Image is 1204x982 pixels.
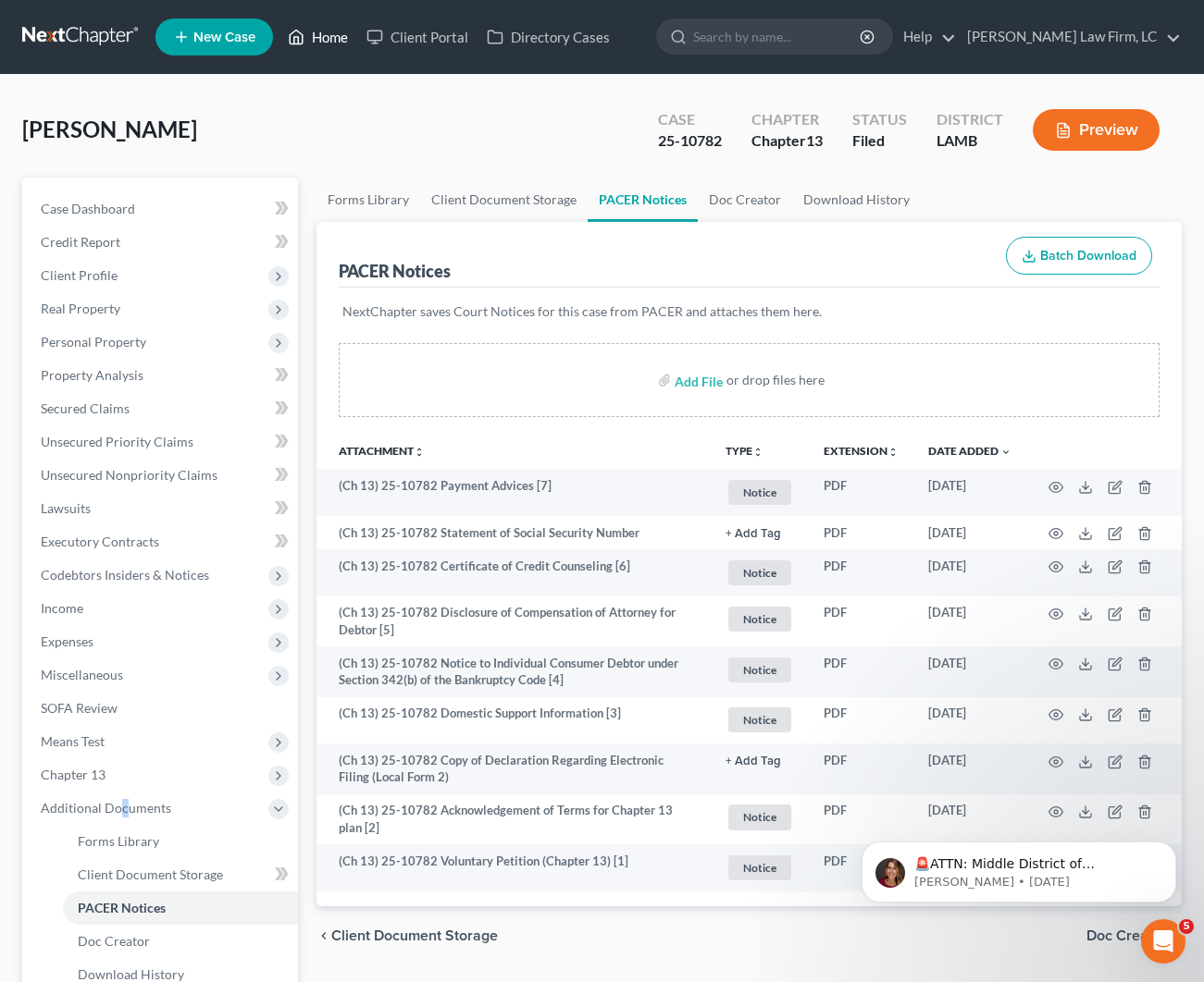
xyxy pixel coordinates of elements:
[26,359,298,392] a: Property Analysis
[279,20,357,54] a: Home
[26,459,298,492] a: Unsecured Nonpriority Claims
[658,109,722,130] div: Case
[852,130,907,152] div: Filed
[339,444,425,458] a: Attachmentunfold_more
[26,525,298,559] a: Executory Contracts
[887,447,899,458] i: unfold_more
[834,803,1204,932] iframe: Intercom notifications message
[41,201,135,216] span: Case Dashboard
[809,794,913,845] td: PDF
[78,933,150,949] span: Doc Creator
[22,116,197,142] span: [PERSON_NAME]
[41,800,171,816] span: Additional Documents
[852,109,907,130] div: Status
[26,492,298,525] a: Lawsuits
[728,480,791,505] span: Notice
[809,646,913,697] td: PDF
[63,891,298,925] a: PACER Notices
[809,743,913,794] td: PDF
[752,447,763,458] i: unfold_more
[41,334,146,350] span: Personal Property
[317,178,420,222] a: Forms Library
[193,31,255,44] span: New Case
[726,371,825,389] div: or drop files here
[588,178,698,222] a: PACER Notices
[1000,447,1012,458] i: expand_more
[1040,248,1136,264] span: Batch Download
[726,655,794,685] a: Notice
[726,446,763,458] button: TYPEunfold_more
[317,697,711,744] td: (Ch 13) 25-10782 Domestic Support Information [3]
[41,567,209,583] span: Codebtors Insiders & Notices
[726,558,794,588] a: Notice
[63,858,298,891] a: Client Document Storage
[728,657,791,682] span: Notice
[658,130,722,152] div: 25-10782
[41,600,83,616] span: Income
[63,825,298,858] a: Forms Library
[41,700,118,716] span: SOFA Review
[41,467,217,483] span: Unsecured Nonpriority Claims
[913,743,1026,794] td: [DATE]
[913,516,1026,549] td: [DATE]
[26,226,298,259] a: Credit Report
[937,130,1003,152] div: LAMB
[1086,928,1182,943] button: Doc Creator chevron_right
[698,178,792,222] a: Doc Creator
[41,534,159,549] span: Executory Contracts
[751,130,823,152] div: Chapter
[726,705,794,735] a: Notice
[726,853,794,883] a: Notice
[1006,237,1152,276] button: Batch Download
[809,549,913,596] td: PDF
[78,833,159,849] span: Forms Library
[26,192,298,226] a: Case Dashboard
[728,855,791,880] span: Notice
[420,178,588,222] a: Client Document Storage
[728,560,791,585] span: Notice
[317,928,331,943] i: chevron_left
[41,301,120,316] span: Real Property
[726,755,781,767] button: + Add Tag
[26,425,298,459] a: Unsecured Priority Claims
[728,607,791,632] span: Notice
[726,752,794,769] a: + Add Tag
[41,633,93,649] span: Expenses
[339,260,451,282] div: PACER Notices
[41,767,106,782] span: Chapter 13
[317,596,711,647] td: (Ch 13) 25-10782 Disclosure of Compensation of Attorney for Debtor [5]
[317,794,711,845] td: (Ch 13) 25-10782 Acknowledgement of Terms for Chapter 13 plan [2]
[26,392,298,425] a: Secured Claims
[726,604,794,634] a: Notice
[928,444,1012,458] a: Date Added expand_more
[78,966,184,982] span: Download History
[824,444,899,458] a: Extensionunfold_more
[726,477,794,508] a: Notice
[809,844,913,891] td: PDF
[792,178,921,222] a: Download History
[317,743,711,794] td: (Ch 13) 25-10782 Copy of Declaration Regarding Electronic Filing (Local Form 2)
[726,802,794,832] a: Notice
[1179,919,1194,934] span: 5
[806,131,823,149] span: 13
[41,667,123,682] span: Miscellaneous
[809,469,913,516] td: PDF
[937,109,1003,130] div: District
[317,844,711,891] td: (Ch 13) 25-10782 Voluntary Petition (Chapter 13) [1]
[728,804,791,829] span: Notice
[41,500,91,516] span: Lawsuits
[317,928,498,943] button: chevron_left Client Document Storage
[1141,919,1185,964] iframe: Intercom live chat
[78,900,166,915] span: PACER Notices
[26,692,298,725] a: SOFA Review
[317,646,711,697] td: (Ch 13) 25-10782 Notice to Individual Consumer Debtor under Section 342(b) of the Bankruptcy Code...
[809,516,913,549] td: PDF
[78,866,223,882] span: Client Document Storage
[317,469,711,516] td: (Ch 13) 25-10782 Payment Advices [7]
[728,707,791,732] span: Notice
[809,596,913,647] td: PDF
